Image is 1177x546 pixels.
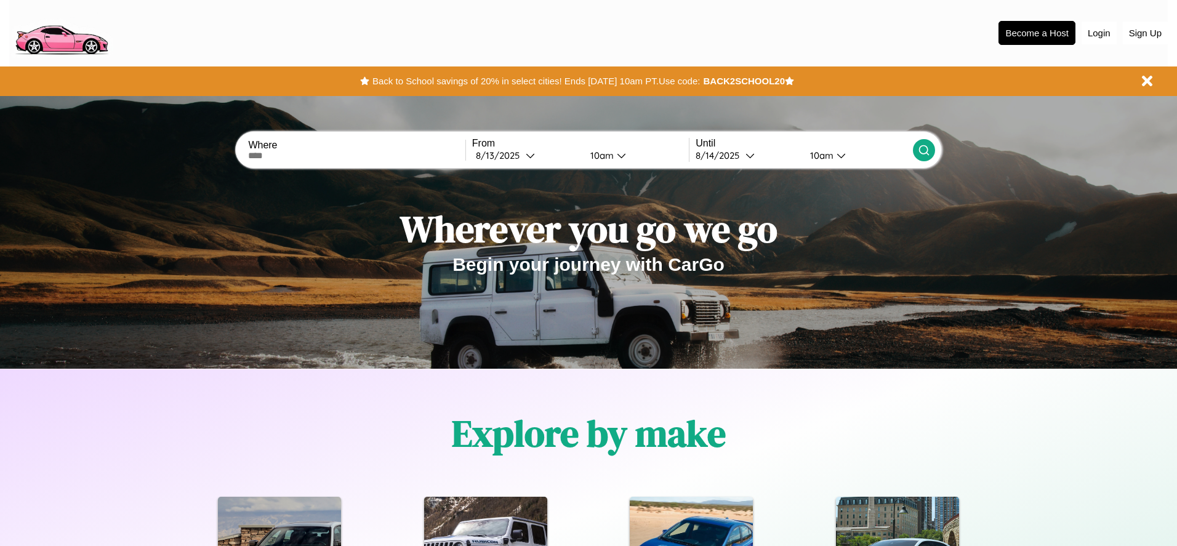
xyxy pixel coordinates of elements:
label: Until [696,138,912,149]
label: Where [248,140,465,151]
button: Sign Up [1123,22,1168,44]
div: 8 / 14 / 2025 [696,150,745,161]
button: 8/13/2025 [472,149,580,162]
button: Become a Host [998,21,1075,45]
div: 10am [804,150,837,161]
button: Login [1082,22,1117,44]
img: logo [9,6,113,58]
div: 10am [584,150,617,161]
button: 10am [800,149,912,162]
h1: Explore by make [452,408,726,459]
button: 10am [580,149,689,162]
button: Back to School savings of 20% in select cities! Ends [DATE] 10am PT.Use code: [369,73,703,90]
div: 8 / 13 / 2025 [476,150,526,161]
b: BACK2SCHOOL20 [703,76,785,86]
label: From [472,138,689,149]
